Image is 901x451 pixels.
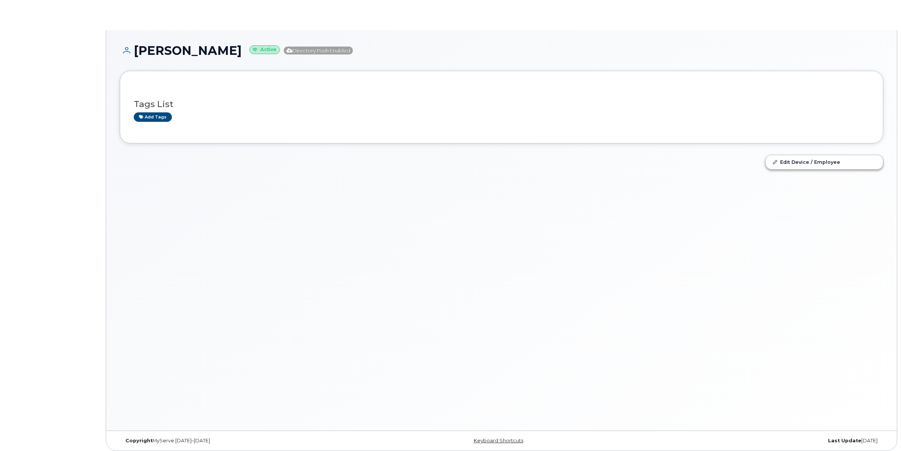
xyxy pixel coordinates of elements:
[134,100,869,109] h3: Tags List
[120,438,374,444] div: MyServe [DATE]–[DATE]
[134,112,172,122] a: Add tags
[249,45,280,54] small: Active
[284,47,353,54] span: Directory Push Enabled
[474,438,523,443] a: Keyboard Shortcuts
[629,438,883,444] div: [DATE]
[766,155,883,169] a: Edit Device / Employee
[125,438,153,443] strong: Copyright
[120,44,883,57] h1: [PERSON_NAME]
[828,438,861,443] strong: Last Update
